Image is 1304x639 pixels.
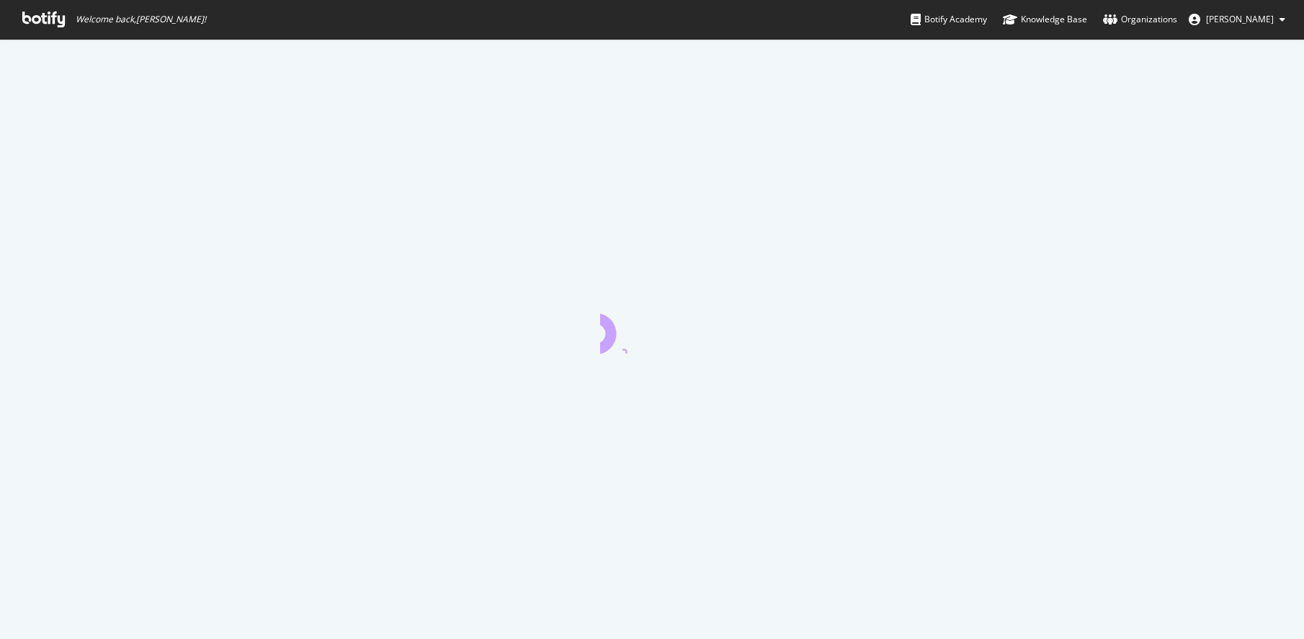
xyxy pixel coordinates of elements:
[76,14,206,25] span: Welcome back, [PERSON_NAME] !
[1003,12,1087,27] div: Knowledge Base
[1103,12,1177,27] div: Organizations
[1177,8,1297,31] button: [PERSON_NAME]
[600,302,704,354] div: animation
[1206,13,1274,25] span: George Driscoll
[911,12,987,27] div: Botify Academy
